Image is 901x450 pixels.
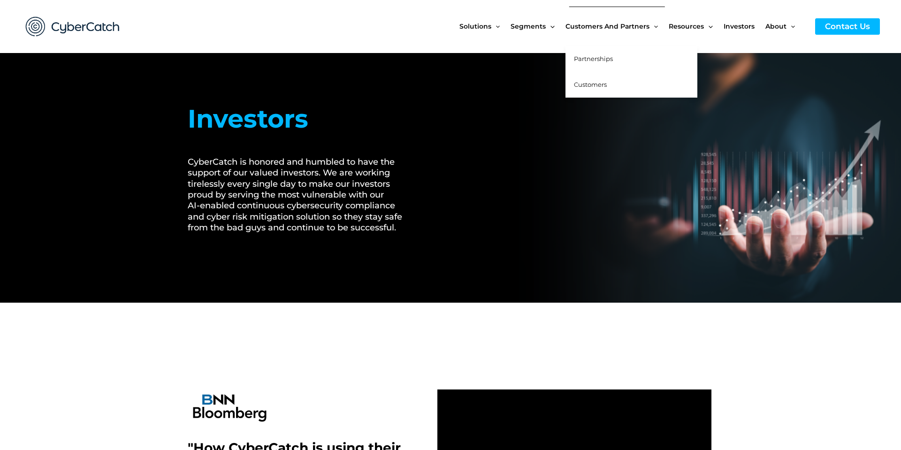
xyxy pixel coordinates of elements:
a: Customers [565,72,697,98]
a: Partnerships [565,46,697,72]
span: Customers and Partners [565,7,649,46]
span: Menu Toggle [786,7,795,46]
span: Customers [574,81,607,88]
h2: CyberCatch is honored and humbled to have the support of our valued investors. We are working tir... [188,157,413,234]
span: Resources [669,7,704,46]
span: Investors [724,7,755,46]
span: Segments [511,7,546,46]
span: Menu Toggle [704,7,712,46]
a: Contact Us [815,18,880,35]
span: About [765,7,786,46]
img: CyberCatch [16,7,129,46]
h1: Investors [188,100,413,138]
span: Partnerships [574,55,613,62]
span: Menu Toggle [649,7,658,46]
span: Menu Toggle [546,7,554,46]
a: Investors [724,7,765,46]
nav: Site Navigation: New Main Menu [459,7,806,46]
span: Solutions [459,7,491,46]
span: Menu Toggle [491,7,500,46]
